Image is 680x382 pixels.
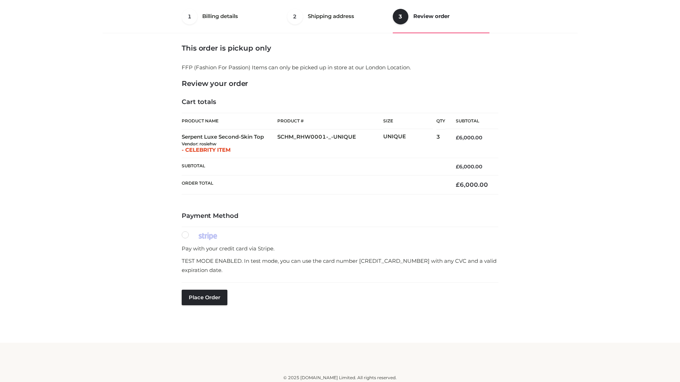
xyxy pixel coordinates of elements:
[277,113,383,129] th: Product #
[182,244,498,253] p: Pay with your credit card via Stripe.
[456,134,459,141] span: £
[182,63,498,72] p: FFP (Fashion For Passion) Items can only be picked up in store at our London Location.
[436,113,445,129] th: Qty
[456,163,459,170] span: £
[456,163,482,170] bdi: 6,000.00
[182,141,216,146] small: Vendor: rosiehw
[445,113,498,129] th: Subtotal
[105,374,575,381] div: © 2025 [DOMAIN_NAME] Limited. All rights reserved.
[182,44,498,52] h3: This order is pickup only
[456,134,482,141] bdi: 6,000.00
[383,113,433,129] th: Size
[182,79,498,88] h3: Review your order
[436,129,445,158] td: 3
[182,146,231,153] span: - CELEBRITY ITEM
[182,290,227,305] button: Place order
[456,181,460,188] span: £
[182,256,498,274] p: TEST MODE ENABLED. In test mode, you can use the card number [CREDIT_CARD_NUMBER] with any CVC an...
[182,129,277,158] td: Serpent Luxe Second-Skin Top
[277,129,383,158] td: SCHM_RHW0001-_-UNIQUE
[456,181,488,188] bdi: 6,000.00
[182,158,445,175] th: Subtotal
[182,212,498,220] h4: Payment Method
[182,98,498,106] h4: Cart totals
[383,129,436,158] td: UNIQUE
[182,175,445,194] th: Order Total
[182,113,277,129] th: Product Name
